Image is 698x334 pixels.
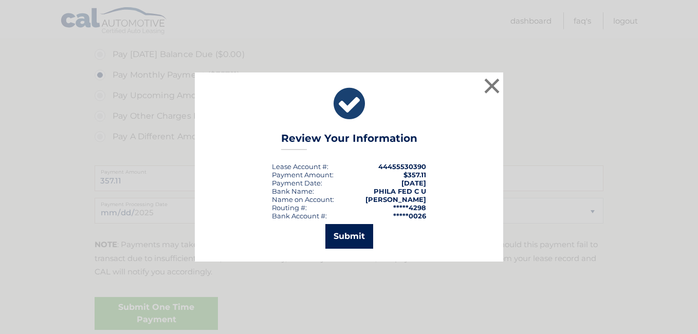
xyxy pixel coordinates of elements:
[482,76,502,96] button: ×
[272,203,307,212] div: Routing #:
[272,162,328,171] div: Lease Account #:
[378,162,426,171] strong: 44455530390
[374,187,426,195] strong: PHILA FED C U
[365,195,426,203] strong: [PERSON_NAME]
[272,195,334,203] div: Name on Account:
[403,171,426,179] span: $357.11
[325,224,373,249] button: Submit
[272,179,322,187] div: :
[281,132,417,150] h3: Review Your Information
[401,179,426,187] span: [DATE]
[272,179,321,187] span: Payment Date
[272,171,334,179] div: Payment Amount:
[272,212,327,220] div: Bank Account #:
[272,187,314,195] div: Bank Name:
